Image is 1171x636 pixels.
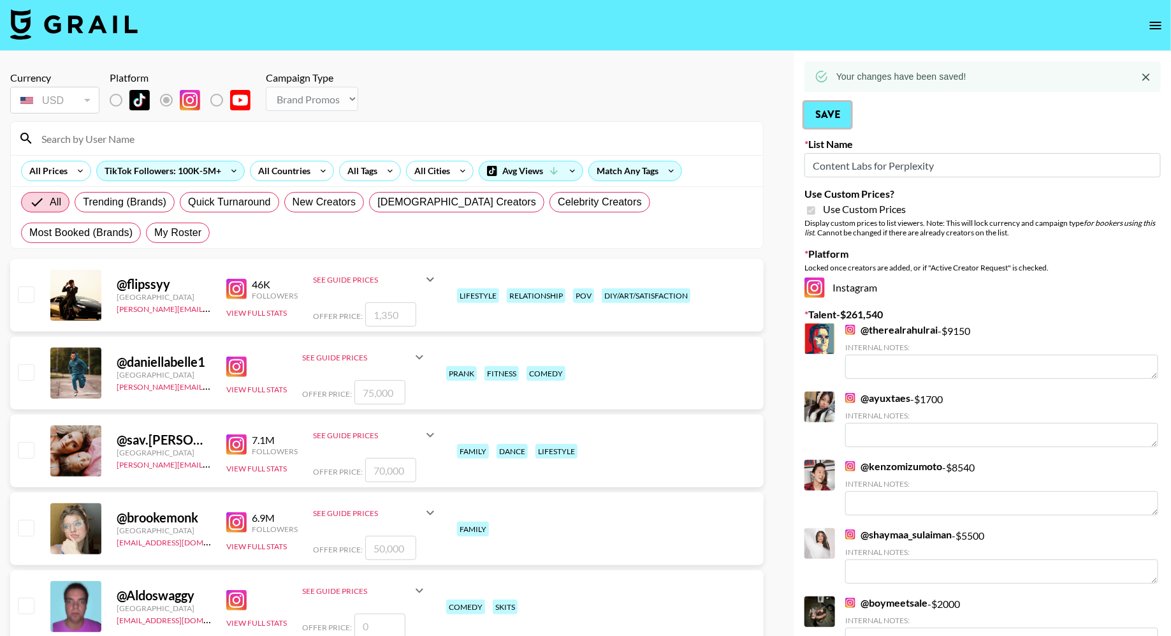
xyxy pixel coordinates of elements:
div: 46K [252,278,298,291]
button: Close [1137,68,1156,87]
div: Locked once creators are added, or if "Active Creator Request" is checked. [804,263,1161,272]
a: @boymeetsale [845,596,927,609]
div: Avg Views [479,161,583,181]
span: Celebrity Creators [558,195,642,210]
a: @shaymaa_sulaiman [845,528,952,541]
div: lifestyle [457,288,499,303]
img: Instagram [845,393,855,403]
div: - $ 9150 [845,323,1158,379]
div: family [457,444,489,459]
span: Offer Price: [313,311,363,321]
span: Quick Turnaround [188,195,271,210]
input: 1,350 [365,302,416,327]
img: Instagram [226,590,247,610]
div: List locked to Instagram. [110,87,261,114]
div: - $ 5500 [845,528,1158,584]
img: Instagram [180,90,200,110]
span: Offer Price: [302,389,352,399]
span: Offer Price: [313,545,363,554]
div: TikTok Followers: 100K-5M+ [97,161,244,181]
div: Campaign Type [266,71,358,84]
div: @ brookemonk [117,510,211,526]
div: diy/art/satisfaction [602,288,690,303]
span: All [50,195,61,210]
div: - $ 1700 [845,392,1158,447]
div: See Guide Prices [313,264,438,295]
a: [EMAIL_ADDRESS][DOMAIN_NAME] [117,535,245,547]
button: View Full Stats [226,464,287,473]
div: All Countries [251,161,313,181]
label: Platform [804,248,1161,260]
div: comedy [446,600,485,614]
button: View Full Stats [226,308,287,318]
button: View Full Stats [226,542,287,551]
em: for bookers using this list [804,218,1155,237]
div: Internal Notes: [845,479,1158,489]
div: comedy [527,366,565,381]
div: Internal Notes: [845,411,1158,420]
a: @kenzomizumoto [845,460,942,473]
div: prank [446,366,477,381]
div: Followers [252,524,298,534]
div: lifestyle [535,444,578,459]
div: [GEOGRAPHIC_DATA] [117,448,211,457]
div: See Guide Prices [313,420,438,450]
a: [PERSON_NAME][EMAIL_ADDRESS][DOMAIN_NAME] [117,380,305,392]
img: Instagram [226,434,247,455]
div: [GEOGRAPHIC_DATA] [117,526,211,535]
img: Instagram [226,279,247,299]
button: open drawer [1143,13,1168,38]
div: Instagram [804,277,1161,298]
div: Currency [10,71,99,84]
div: Platform [110,71,261,84]
div: Display custom prices to list viewers. Note: This will lock currency and campaign type . Cannot b... [804,218,1161,237]
div: Followers [252,447,298,456]
a: [PERSON_NAME][EMAIL_ADDRESS][DOMAIN_NAME] [117,457,305,470]
div: See Guide Prices [302,342,427,373]
div: Currency is locked to USD [10,84,99,116]
a: [EMAIL_ADDRESS][DOMAIN_NAME] [117,613,245,625]
img: TikTok [129,90,150,110]
span: Most Booked (Brands) [29,225,133,240]
div: See Guide Prices [313,498,438,528]
input: 70,000 [365,458,416,482]
span: My Roster [154,225,201,240]
img: Instagram [845,325,855,335]
img: Instagram [226,357,247,377]
div: USD [13,89,97,112]
img: Instagram [845,598,855,608]
div: @ sav.[PERSON_NAME] [117,432,211,448]
a: @ayuxtaes [845,392,910,404]
img: YouTube [230,90,251,110]
img: Instagram [226,512,247,533]
span: Use Custom Prices [823,203,906,216]
input: 50,000 [365,536,416,560]
span: New Creators [293,195,356,210]
span: Trending (Brands) [83,195,166,210]
div: All Tags [340,161,380,181]
input: Search by User Name [34,128,755,149]
div: [GEOGRAPHIC_DATA] [117,603,211,613]
div: 7.1M [252,434,298,447]
span: Offer Price: [313,467,363,477]
div: All Cities [407,161,453,181]
span: [DEMOGRAPHIC_DATA] Creators [377,195,536,210]
div: See Guide Prices [313,431,423,440]
div: [GEOGRAPHIC_DATA] [117,292,211,302]
div: Followers [252,291,298,300]
div: [GEOGRAPHIC_DATA] [117,370,211,380]
img: Instagram [845,529,855,540]
div: skits [493,600,518,614]
div: See Guide Prices [313,275,423,285]
div: Internal Notes: [845,343,1158,352]
div: @ Aldoswaggy [117,588,211,603]
img: Instagram [804,277,825,298]
div: Your changes have been saved! [836,65,966,88]
label: List Name [804,138,1161,151]
div: 6.9M [252,512,298,524]
div: - $ 8540 [845,460,1158,515]
div: See Guide Prices [313,508,423,518]
div: family [457,522,489,536]
button: Save [804,102,851,128]
span: Offer Price: [302,623,352,632]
